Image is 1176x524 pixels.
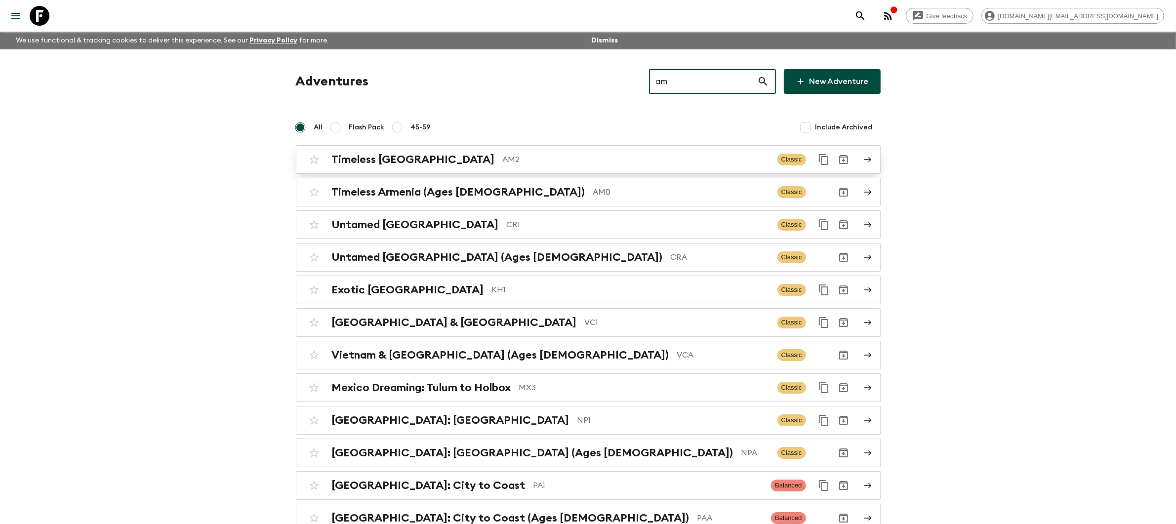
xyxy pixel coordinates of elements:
span: Balanced [771,480,806,491]
button: Duplicate for 45-59 [814,410,834,430]
button: Archive [834,215,853,235]
p: PA1 [533,480,764,491]
span: All [314,122,323,132]
p: NPA [741,447,770,459]
a: Give feedback [906,8,973,24]
button: Archive [834,443,853,463]
span: Classic [777,382,806,394]
span: Balanced [771,512,806,524]
button: Duplicate for 45-59 [814,150,834,169]
a: Untamed [GEOGRAPHIC_DATA]CR1ClassicDuplicate for 45-59Archive [296,210,881,239]
button: Archive [834,345,853,365]
input: e.g. AR1, Argentina [649,68,757,95]
button: Duplicate for 45-59 [814,378,834,398]
button: search adventures [851,6,870,26]
p: KH1 [492,284,770,296]
a: Privacy Policy [249,37,297,44]
h2: [GEOGRAPHIC_DATA]: [GEOGRAPHIC_DATA] [332,414,569,427]
button: Archive [834,313,853,332]
button: Archive [834,378,853,398]
h2: [GEOGRAPHIC_DATA]: City to Coast [332,479,526,492]
button: Archive [834,476,853,495]
p: AMB [593,186,770,198]
a: Timeless [GEOGRAPHIC_DATA]AM2ClassicDuplicate for 45-59Archive [296,145,881,174]
p: PAA [697,512,764,524]
p: VC1 [585,317,770,328]
span: Classic [777,349,806,361]
button: Dismiss [589,34,620,47]
span: Classic [777,251,806,263]
span: Include Archived [815,122,873,132]
p: CRA [671,251,770,263]
button: Duplicate for 45-59 [814,215,834,235]
h2: [GEOGRAPHIC_DATA]: [GEOGRAPHIC_DATA] (Ages [DEMOGRAPHIC_DATA]) [332,446,733,459]
button: Archive [834,280,853,300]
a: Mexico Dreaming: Tulum to HolboxMX3ClassicDuplicate for 45-59Archive [296,373,881,402]
span: Classic [777,317,806,328]
a: New Adventure [784,69,881,94]
a: [GEOGRAPHIC_DATA]: City to CoastPA1BalancedDuplicate for 45-59Archive [296,471,881,500]
span: 45-59 [411,122,431,132]
h2: Timeless [GEOGRAPHIC_DATA] [332,153,495,166]
h2: Untamed [GEOGRAPHIC_DATA] [332,218,499,231]
span: Flash Pack [349,122,385,132]
div: [DOMAIN_NAME][EMAIL_ADDRESS][DOMAIN_NAME] [981,8,1164,24]
a: [GEOGRAPHIC_DATA]: [GEOGRAPHIC_DATA] (Ages [DEMOGRAPHIC_DATA])NPAClassicArchive [296,439,881,467]
span: Classic [777,154,806,165]
span: Classic [777,186,806,198]
button: Archive [834,182,853,202]
button: Duplicate for 45-59 [814,280,834,300]
button: Archive [834,410,853,430]
button: Archive [834,247,853,267]
span: Give feedback [921,12,973,20]
p: MX3 [519,382,770,394]
button: menu [6,6,26,26]
p: AM2 [503,154,770,165]
h2: Timeless Armenia (Ages [DEMOGRAPHIC_DATA]) [332,186,585,199]
p: We use functional & tracking cookies to deliver this experience. See our for more. [12,32,332,49]
h2: Mexico Dreaming: Tulum to Holbox [332,381,511,394]
span: Classic [777,414,806,426]
button: Archive [834,150,853,169]
a: Vietnam & [GEOGRAPHIC_DATA] (Ages [DEMOGRAPHIC_DATA])VCAClassicArchive [296,341,881,369]
h2: Exotic [GEOGRAPHIC_DATA] [332,283,484,296]
span: Classic [777,284,806,296]
h1: Adventures [296,72,369,91]
h2: Untamed [GEOGRAPHIC_DATA] (Ages [DEMOGRAPHIC_DATA]) [332,251,663,264]
p: VCA [677,349,770,361]
h2: Vietnam & [GEOGRAPHIC_DATA] (Ages [DEMOGRAPHIC_DATA]) [332,349,669,362]
a: [GEOGRAPHIC_DATA]: [GEOGRAPHIC_DATA]NP1ClassicDuplicate for 45-59Archive [296,406,881,435]
h2: [GEOGRAPHIC_DATA] & [GEOGRAPHIC_DATA] [332,316,577,329]
span: [DOMAIN_NAME][EMAIL_ADDRESS][DOMAIN_NAME] [993,12,1164,20]
button: Duplicate for 45-59 [814,313,834,332]
a: [GEOGRAPHIC_DATA] & [GEOGRAPHIC_DATA]VC1ClassicDuplicate for 45-59Archive [296,308,881,337]
button: Duplicate for 45-59 [814,476,834,495]
a: Exotic [GEOGRAPHIC_DATA]KH1ClassicDuplicate for 45-59Archive [296,276,881,304]
span: Classic [777,447,806,459]
p: CR1 [507,219,770,231]
a: Timeless Armenia (Ages [DEMOGRAPHIC_DATA])AMBClassicArchive [296,178,881,206]
a: Untamed [GEOGRAPHIC_DATA] (Ages [DEMOGRAPHIC_DATA])CRAClassicArchive [296,243,881,272]
p: NP1 [577,414,770,426]
span: Classic [777,219,806,231]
